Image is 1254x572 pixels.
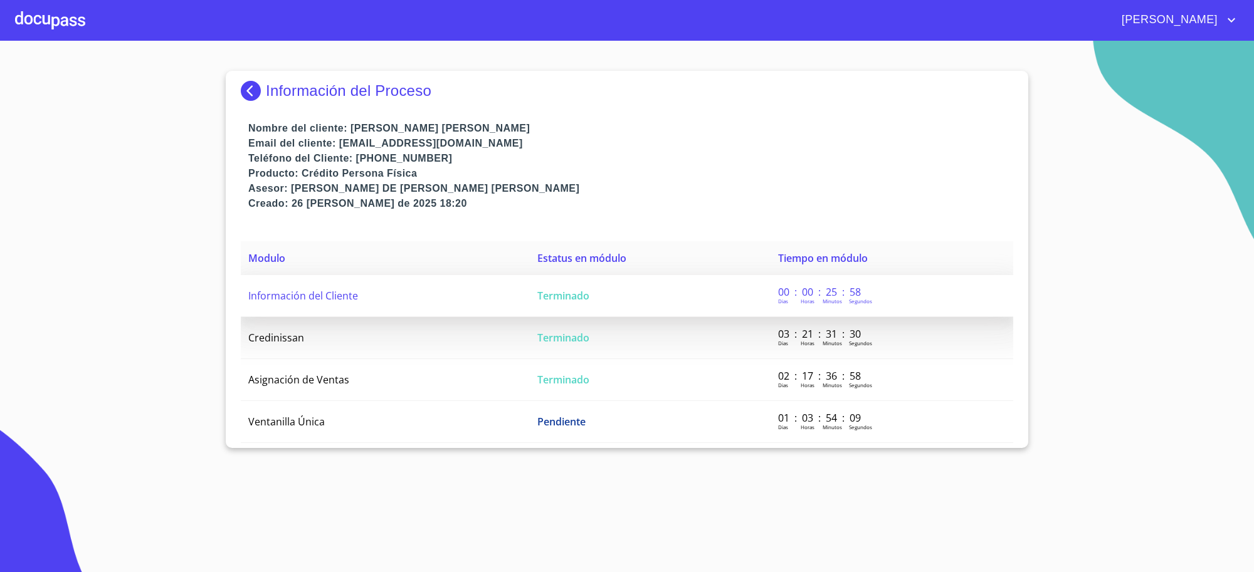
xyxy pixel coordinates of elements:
[248,121,1013,136] p: Nombre del cliente: [PERSON_NAME] [PERSON_NAME]
[537,415,586,429] span: Pendiente
[537,251,626,265] span: Estatus en módulo
[241,81,1013,101] div: Información del Proceso
[849,340,872,346] p: Segundos
[248,136,1013,151] p: Email del cliente: [EMAIL_ADDRESS][DOMAIN_NAME]
[248,415,325,429] span: Ventanilla Única
[778,251,868,265] span: Tiempo en módulo
[801,424,814,430] p: Horas
[537,373,589,387] span: Terminado
[537,331,589,345] span: Terminado
[248,373,349,387] span: Asignación de Ventas
[849,298,872,304] p: Segundos
[778,369,863,383] p: 02 : 17 : 36 : 58
[801,298,814,304] p: Horas
[849,424,872,430] p: Segundos
[248,151,1013,166] p: Teléfono del Cliente: [PHONE_NUMBER]
[266,82,431,100] p: Información del Proceso
[248,181,1013,196] p: Asesor: [PERSON_NAME] DE [PERSON_NAME] [PERSON_NAME]
[248,166,1013,181] p: Producto: Crédito Persona Física
[823,382,842,388] p: Minutos
[778,411,863,425] p: 01 : 03 : 54 : 09
[241,81,266,101] img: Docupass spot blue
[248,331,304,345] span: Credinissan
[801,340,814,346] p: Horas
[248,196,1013,211] p: Creado: 26 [PERSON_NAME] de 2025 18:20
[823,340,842,346] p: Minutos
[849,382,872,388] p: Segundos
[823,424,842,430] p: Minutos
[778,298,788,304] p: Dias
[537,289,589,303] span: Terminado
[801,382,814,388] p: Horas
[778,327,863,341] p: 03 : 21 : 31 : 30
[1112,10,1239,30] button: account of current user
[248,251,285,265] span: Modulo
[778,340,788,346] p: Dias
[1112,10,1224,30] span: [PERSON_NAME]
[778,285,863,299] p: 00 : 00 : 25 : 58
[248,289,358,303] span: Información del Cliente
[778,424,788,430] p: Dias
[823,298,842,304] p: Minutos
[778,382,788,388] p: Dias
